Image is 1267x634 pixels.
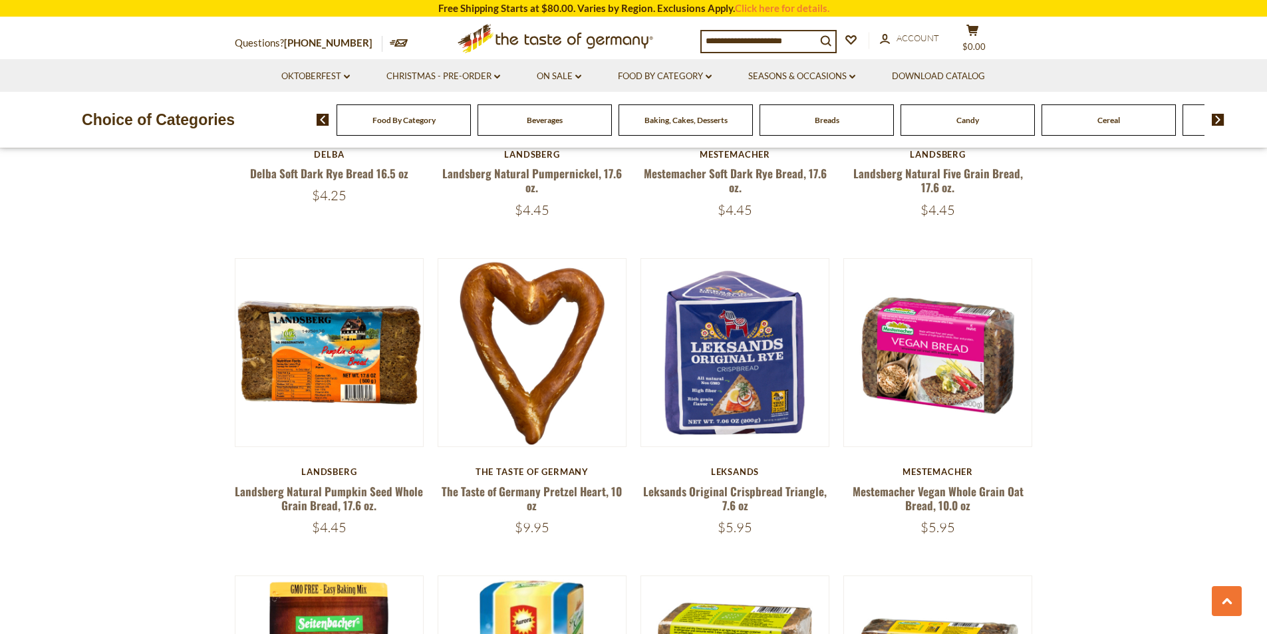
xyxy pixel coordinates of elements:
[317,114,329,126] img: previous arrow
[515,519,549,536] span: $9.95
[1097,115,1120,125] a: Cereal
[953,24,993,57] button: $0.00
[235,466,424,477] div: Landsberg
[853,483,1024,514] a: Mestemacher Vegan Whole Grain Oat Bread, 10.0 oz
[644,165,827,196] a: Mestemacher Soft Dark Rye Bread, 17.6 oz.
[235,483,423,514] a: Landsberg Natural Pumpkin Seed Whole Grain Bread, 17.6 oz.
[640,149,830,160] div: Mestemacher
[438,259,627,447] img: The Taste of Germany Pretzel Heart, 10 oz
[312,519,347,536] span: $4.45
[956,115,979,125] a: Candy
[920,519,955,536] span: $5.95
[920,202,955,218] span: $4.45
[853,165,1023,196] a: Landsberg Natural Five Grain Bread, 17.6 oz.
[235,149,424,160] div: Delba
[515,202,549,218] span: $4.45
[643,483,827,514] a: Leksands Original Crispbread Triangle, 7.6 oz
[235,35,382,52] p: Questions?
[372,115,436,125] a: Food By Category
[735,2,829,14] a: Click here for details.
[284,37,372,49] a: [PHONE_NUMBER]
[897,33,939,43] span: Account
[438,466,627,477] div: The Taste of Germany
[250,165,408,182] a: Delba Soft Dark Rye Bread 16.5 oz
[843,149,1033,160] div: Landsberg
[537,69,581,84] a: On Sale
[718,202,752,218] span: $4.45
[892,69,985,84] a: Download Catalog
[748,69,855,84] a: Seasons & Occasions
[281,69,350,84] a: Oktoberfest
[618,69,712,84] a: Food By Category
[815,115,839,125] a: Breads
[644,115,728,125] a: Baking, Cakes, Desserts
[844,259,1032,447] img: Mestemacher Vegan Whole Grain Oat Bread, 10.0 oz
[641,259,829,447] img: Leksands Original Crispbread Triangle, 7.6 oz
[640,466,830,477] div: Leksands
[442,483,622,514] a: The Taste of Germany Pretzel Heart, 10 oz
[843,466,1033,477] div: Mestemacher
[527,115,563,125] a: Beverages
[962,41,986,52] span: $0.00
[386,69,500,84] a: Christmas - PRE-ORDER
[442,165,622,196] a: Landsberg Natural Pumpernickel, 17.6 oz.
[1212,114,1224,126] img: next arrow
[718,519,752,536] span: $5.95
[438,149,627,160] div: Landsberg
[235,259,424,447] img: Landsberg Natural Pumpkin Seed Whole Grain Bread, 17.6 oz.
[312,187,347,204] span: $4.25
[880,31,939,46] a: Account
